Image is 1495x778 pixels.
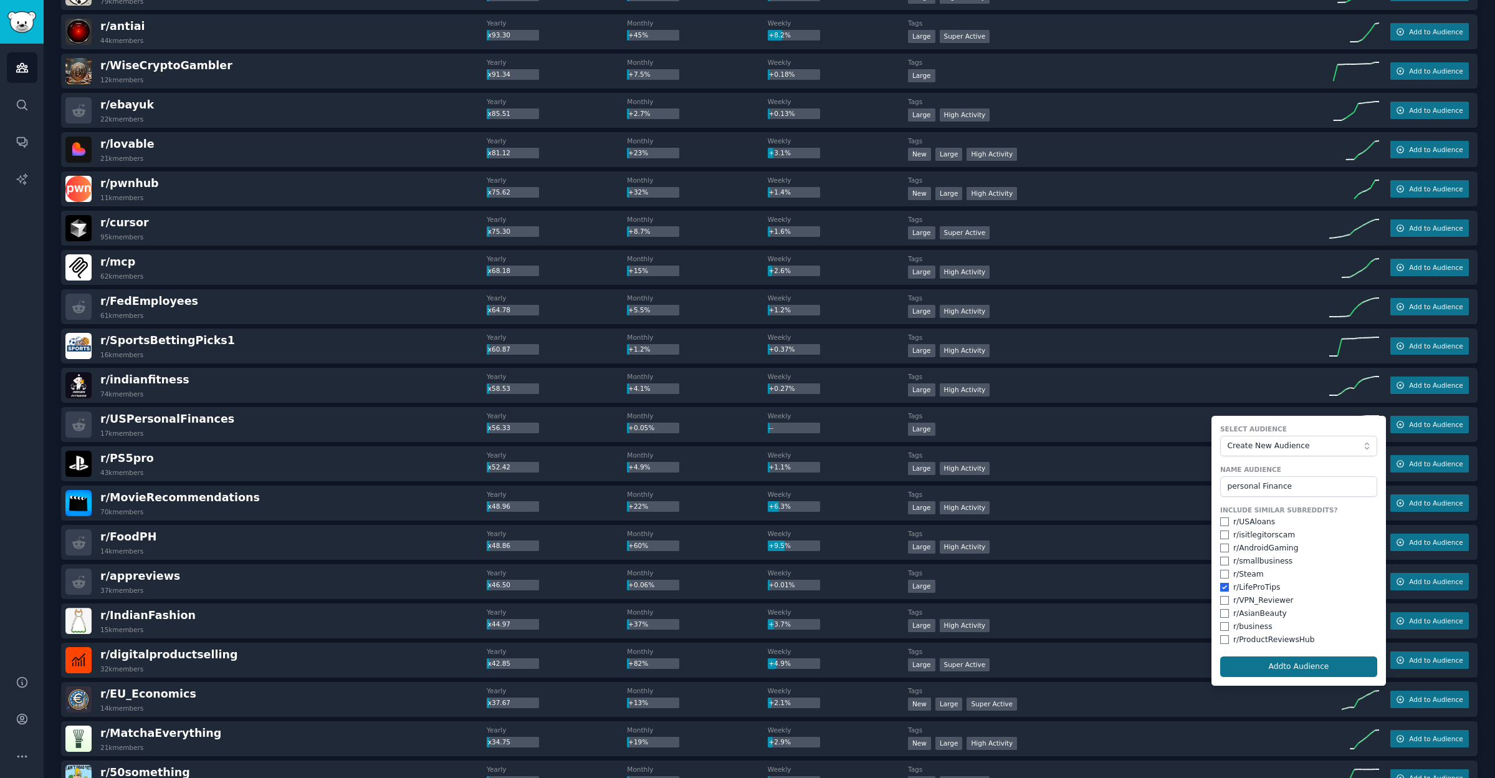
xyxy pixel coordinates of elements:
[1390,337,1469,355] button: Add to Audience
[627,765,767,774] dt: Monthly
[908,69,935,82] div: Large
[1390,62,1469,80] button: Add to Audience
[908,176,1329,185] dt: Tags
[1228,441,1364,452] span: Create New Audience
[768,620,790,628] span: +3.7%
[908,266,935,279] div: Large
[935,148,963,161] div: Large
[627,569,767,577] dt: Monthly
[908,501,935,514] div: Large
[1390,180,1469,198] button: Add to Audience
[935,698,963,711] div: Large
[100,59,232,72] span: r/ WiseCryptoGambler
[1390,651,1469,669] button: Add to Audience
[100,75,143,84] div: 12k members
[1409,342,1463,350] span: Add to Audience
[1409,538,1463,547] span: Add to Audience
[908,333,1329,342] dt: Tags
[1390,612,1469,630] button: Add to Audience
[487,765,627,774] dt: Yearly
[100,491,260,504] span: r/ MovieRecommendations
[487,569,627,577] dt: Yearly
[768,411,908,420] dt: Weekly
[768,738,790,746] span: +2.9%
[488,738,510,746] span: x34.75
[488,463,510,471] span: x52.42
[1390,141,1469,158] button: Add to Audience
[488,502,510,510] span: x48.96
[100,154,143,163] div: 21k members
[1390,573,1469,590] button: Add to Audience
[100,350,143,359] div: 16k members
[908,148,931,161] div: New
[768,372,908,381] dt: Weekly
[627,19,767,27] dt: Monthly
[487,58,627,67] dt: Yearly
[627,176,767,185] dt: Monthly
[1409,695,1463,704] span: Add to Audience
[65,333,92,359] img: SportsBettingPicks1
[768,215,908,224] dt: Weekly
[768,463,790,471] span: +1.1%
[768,306,790,314] span: +1.2%
[627,608,767,617] dt: Monthly
[7,11,36,33] img: GummySearch logo
[1409,302,1463,311] span: Add to Audience
[488,149,510,156] span: x81.12
[487,608,627,617] dt: Yearly
[768,686,908,695] dt: Weekly
[1409,185,1463,193] span: Add to Audience
[908,529,1329,538] dt: Tags
[487,451,627,459] dt: Yearly
[768,58,908,67] dt: Weekly
[65,608,92,634] img: IndianFashion
[100,36,143,45] div: 44k members
[908,411,1329,420] dt: Tags
[100,334,235,347] span: r/ SportsBettingPicks1
[768,542,790,549] span: +9.5%
[908,658,935,671] div: Large
[1233,582,1280,593] div: r/ LifeProTips
[1233,635,1315,646] div: r/ ProductReviewsHub
[628,188,648,196] span: +32%
[628,738,648,746] span: +19%
[627,215,767,224] dt: Monthly
[1220,656,1377,678] button: Addto Audience
[908,226,935,239] div: Large
[100,429,143,438] div: 17k members
[768,254,908,263] dt: Weekly
[627,137,767,145] dt: Monthly
[100,390,143,398] div: 74k members
[100,373,189,386] span: r/ indianfitness
[487,19,627,27] dt: Yearly
[908,451,1329,459] dt: Tags
[487,176,627,185] dt: Yearly
[488,110,510,117] span: x85.51
[768,699,790,706] span: +2.1%
[768,333,908,342] dt: Weekly
[627,97,767,106] dt: Monthly
[628,267,648,274] span: +15%
[768,647,908,656] dt: Weekly
[100,531,156,543] span: r/ FoodPH
[488,267,510,274] span: x68.18
[908,423,935,436] div: Large
[100,138,155,150] span: r/ lovable
[487,647,627,656] dt: Yearly
[908,187,931,200] div: New
[100,193,143,202] div: 11k members
[908,344,935,357] div: Large
[1233,608,1287,620] div: r/ AsianBeauty
[768,19,908,27] dt: Weekly
[100,586,143,595] div: 37k members
[940,619,990,632] div: High Activity
[487,215,627,224] dt: Yearly
[908,19,1329,27] dt: Tags
[940,462,990,475] div: High Activity
[1390,23,1469,41] button: Add to Audience
[100,311,143,320] div: 61k members
[627,451,767,459] dt: Monthly
[1390,259,1469,276] button: Add to Audience
[908,215,1329,224] dt: Tags
[628,345,650,353] span: +1.2%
